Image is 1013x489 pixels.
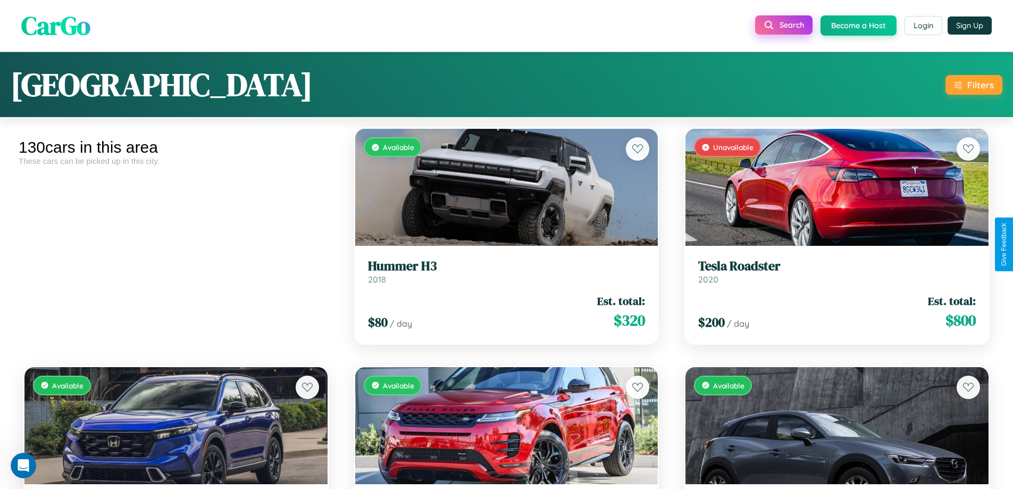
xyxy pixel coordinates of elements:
h3: Tesla Roadster [698,259,976,274]
a: Hummer H32018 [368,259,646,285]
span: / day [727,318,749,329]
span: Available [383,143,414,152]
span: 2018 [368,274,386,285]
a: Tesla Roadster2020 [698,259,976,285]
button: Become a Host [821,15,897,36]
span: $ 320 [614,310,645,331]
span: CarGo [21,8,90,43]
div: These cars can be picked up in this city. [19,156,333,165]
span: / day [390,318,412,329]
span: $ 80 [368,313,388,331]
h3: Hummer H3 [368,259,646,274]
span: $ 200 [698,313,725,331]
span: Est. total: [928,293,976,309]
span: Available [383,381,414,390]
iframe: Intercom live chat [11,453,36,478]
span: Available [52,381,83,390]
span: $ 800 [945,310,976,331]
button: Sign Up [948,16,992,35]
div: 130 cars in this area [19,138,333,156]
button: Filters [945,75,1002,95]
h1: [GEOGRAPHIC_DATA] [11,63,313,106]
span: 2020 [698,274,718,285]
div: Give Feedback [1000,223,1008,266]
span: Search [780,20,804,30]
span: Est. total: [597,293,645,309]
button: Login [905,16,942,35]
div: Filters [967,79,994,90]
span: Unavailable [713,143,754,152]
span: Available [713,381,744,390]
button: Search [755,15,813,35]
